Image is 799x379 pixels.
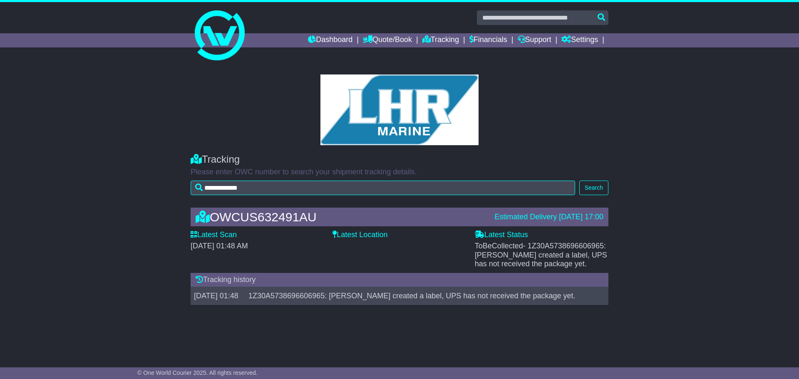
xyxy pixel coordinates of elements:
[475,242,607,268] span: - 1Z30A5738696606965: [PERSON_NAME] created a label, UPS has not received the package yet.
[333,230,387,240] label: Latest Location
[494,213,603,222] div: Estimated Delivery [DATE] 17:00
[561,33,598,47] a: Settings
[579,181,608,195] button: Search
[518,33,551,47] a: Support
[191,230,237,240] label: Latest Scan
[191,273,608,287] div: Tracking history
[191,242,248,250] span: [DATE] 01:48 AM
[363,33,412,47] a: Quote/Book
[469,33,507,47] a: Financials
[137,369,258,376] span: © One World Courier 2025. All rights reserved.
[191,287,245,305] td: [DATE] 01:48
[191,210,490,224] div: OWCUS632491AU
[475,242,607,268] span: ToBeCollected
[308,33,352,47] a: Dashboard
[245,287,601,305] td: 1Z30A5738696606965: [PERSON_NAME] created a label, UPS has not received the package yet.
[191,168,608,177] p: Please enter OWC number to search your shipment tracking details.
[191,154,608,166] div: Tracking
[422,33,459,47] a: Tracking
[320,74,479,145] img: GetCustomerLogo
[475,230,528,240] label: Latest Status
